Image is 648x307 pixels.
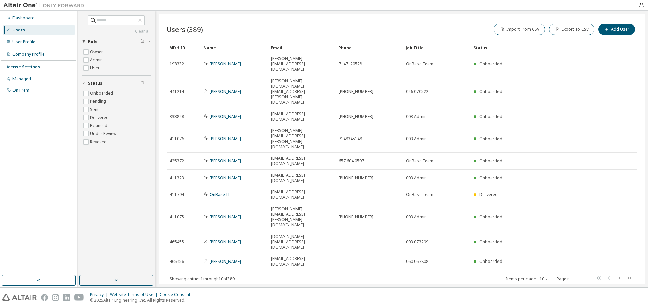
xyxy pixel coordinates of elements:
div: Name [203,42,265,53]
span: Showing entries 1 through 10 of 389 [170,276,235,282]
div: Privacy [90,292,110,297]
button: Status [82,76,151,91]
a: [PERSON_NAME] [210,136,241,142]
div: Status [473,42,601,53]
span: [PERSON_NAME][EMAIL_ADDRESS][DOMAIN_NAME] [271,56,332,72]
span: Onboarded [479,239,502,245]
img: linkedin.svg [63,294,70,301]
label: Admin [90,56,104,64]
div: MDH ID [169,42,198,53]
span: [PERSON_NAME][EMAIL_ADDRESS][PERSON_NAME][DOMAIN_NAME] [271,128,332,150]
label: User [90,64,101,72]
span: [PERSON_NAME][DOMAIN_NAME][EMAIL_ADDRESS][PERSON_NAME][DOMAIN_NAME] [271,78,332,105]
button: Add User [598,24,635,35]
img: youtube.svg [74,294,84,301]
div: Website Terms of Use [110,292,160,297]
span: OnBase Team [406,158,433,164]
span: Onboarded [479,258,502,264]
span: OnBase Team [406,61,433,67]
span: 411794 [170,192,184,197]
a: [PERSON_NAME] [210,239,241,245]
button: Import From CSV [494,24,545,35]
span: 411323 [170,175,184,181]
span: Onboarded [479,61,502,67]
span: [EMAIL_ADDRESS][DOMAIN_NAME] [271,173,332,183]
div: Cookie Consent [160,292,194,297]
span: [EMAIL_ADDRESS][DOMAIN_NAME] [271,111,332,122]
span: 060 067808 [406,259,428,264]
label: Sent [90,105,100,114]
span: Page n. [557,275,589,283]
span: 003 073299 [406,239,428,245]
label: Under Review [90,130,118,138]
button: Role [82,34,151,49]
span: 657.604.0597 [339,158,364,164]
span: [PHONE_NUMBER] [339,214,373,220]
span: 411075 [170,214,184,220]
span: 026 070522 [406,89,428,94]
span: [PHONE_NUMBER] [339,175,373,181]
div: Email [271,42,333,53]
div: On Prem [12,88,29,93]
div: Users [12,27,25,33]
span: 003 Admin [406,214,427,220]
div: Phone [338,42,400,53]
span: [EMAIL_ADDRESS][DOMAIN_NAME] [271,156,332,166]
span: Onboarded [479,175,502,181]
a: Clear all [82,29,151,34]
span: 465456 [170,259,184,264]
div: Dashboard [12,15,35,21]
span: 003 Admin [406,114,427,119]
span: Role [88,39,98,44]
span: 411076 [170,136,184,142]
span: Items per page [506,275,550,283]
a: OnBase IT [210,192,230,197]
div: User Profile [12,39,35,45]
p: © 2025 Altair Engineering, Inc. All Rights Reserved. [90,297,194,303]
span: 333828 [170,114,184,119]
span: Onboarded [479,114,502,119]
span: 193332 [170,61,184,67]
button: Export To CSV [549,24,594,35]
span: Delivered [479,192,498,197]
a: [PERSON_NAME] [210,158,241,164]
label: Pending [90,97,107,105]
span: Users (389) [167,25,203,34]
button: 10 [540,276,549,282]
span: 003 Admin [406,175,427,181]
a: [PERSON_NAME] [210,214,241,220]
span: 7148345148 [339,136,362,142]
span: [PHONE_NUMBER] [339,114,373,119]
label: Onboarded [90,89,114,97]
span: OnBase Team [406,192,433,197]
span: Clear filter [140,81,144,86]
span: 441214 [170,89,184,94]
a: [PERSON_NAME] [210,61,241,67]
label: Revoked [90,138,108,146]
span: Onboarded [479,158,502,164]
label: Bounced [90,122,109,130]
span: [EMAIL_ADDRESS][DOMAIN_NAME] [271,256,332,267]
div: Company Profile [12,52,45,57]
a: [PERSON_NAME] [210,258,241,264]
div: License Settings [4,64,40,70]
span: 7147120528 [339,61,362,67]
span: [PHONE_NUMBER] [339,89,373,94]
span: 465455 [170,239,184,245]
img: instagram.svg [52,294,59,301]
span: Onboarded [479,89,502,94]
span: 425372 [170,158,184,164]
div: Job Title [406,42,468,53]
label: Owner [90,48,104,56]
span: Onboarded [479,214,502,220]
a: [PERSON_NAME] [210,114,241,119]
img: altair_logo.svg [2,294,37,301]
span: Onboarded [479,136,502,142]
span: Status [88,81,102,86]
span: [EMAIL_ADDRESS][DOMAIN_NAME] [271,189,332,200]
a: [PERSON_NAME] [210,175,241,181]
span: [DOMAIN_NAME][EMAIL_ADDRESS][DOMAIN_NAME] [271,234,332,250]
span: [PERSON_NAME][EMAIL_ADDRESS][PERSON_NAME][DOMAIN_NAME] [271,206,332,228]
img: facebook.svg [41,294,48,301]
span: 003 Admin [406,136,427,142]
